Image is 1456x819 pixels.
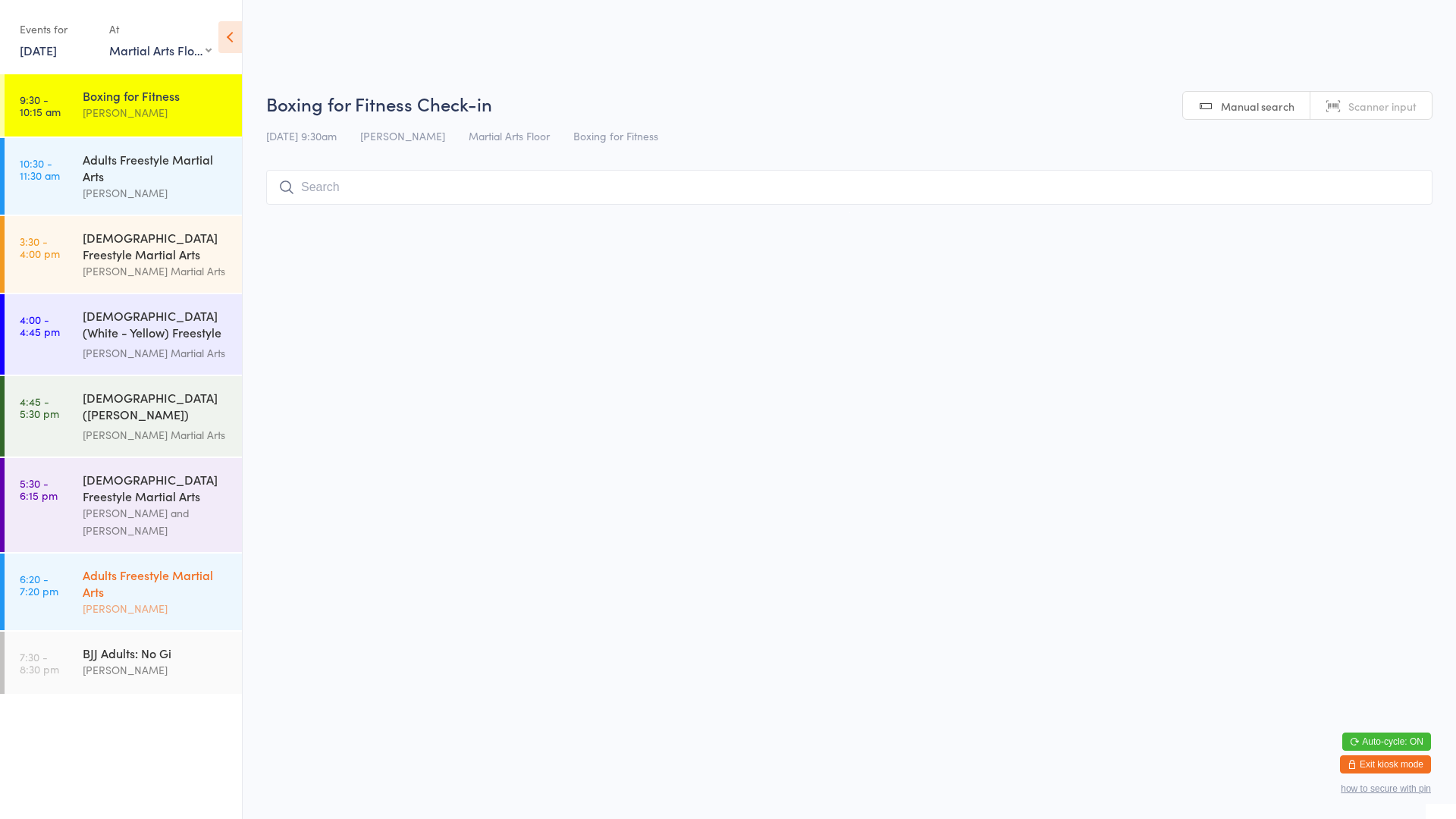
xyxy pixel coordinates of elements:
div: Adults Freestyle Martial Arts [83,151,229,184]
span: Boxing for Fitness [573,128,658,143]
button: how to secure with pin [1341,783,1431,794]
div: At [109,17,212,42]
div: [PERSON_NAME] Martial Arts [83,426,229,444]
span: [PERSON_NAME] [360,128,445,143]
div: [DEMOGRAPHIC_DATA] Freestyle Martial Arts [83,471,229,504]
a: 4:00 -4:45 pm[DEMOGRAPHIC_DATA] (White - Yellow) Freestyle Martial Arts[PERSON_NAME] Martial Arts [5,294,242,375]
h2: Boxing for Fitness Check-in [266,91,1432,116]
a: 7:30 -8:30 pmBJJ Adults: No Gi[PERSON_NAME] [5,632,242,694]
time: 7:30 - 8:30 pm [20,651,59,675]
time: 3:30 - 4:00 pm [20,235,60,259]
div: [DEMOGRAPHIC_DATA] ([PERSON_NAME]) Freestyle Martial Arts [83,389,229,426]
div: BJJ Adults: No Gi [83,645,229,661]
a: 4:45 -5:30 pm[DEMOGRAPHIC_DATA] ([PERSON_NAME]) Freestyle Martial Arts[PERSON_NAME] Martial Arts [5,376,242,457]
div: [PERSON_NAME] Martial Arts [83,344,229,362]
div: Martial Arts Floor [109,42,212,58]
div: Events for [20,17,94,42]
span: Scanner input [1348,99,1417,114]
time: 6:20 - 7:20 pm [20,573,58,597]
div: [PERSON_NAME] and [PERSON_NAME] [83,504,229,539]
div: [PERSON_NAME] [83,184,229,202]
time: 4:00 - 4:45 pm [20,313,60,337]
a: 6:20 -7:20 pmAdults Freestyle Martial Arts[PERSON_NAME] [5,554,242,630]
a: 10:30 -11:30 amAdults Freestyle Martial Arts[PERSON_NAME] [5,138,242,215]
div: [DEMOGRAPHIC_DATA] Freestyle Martial Arts [83,229,229,262]
time: 4:45 - 5:30 pm [20,395,59,419]
span: Manual search [1221,99,1294,114]
div: [DEMOGRAPHIC_DATA] (White - Yellow) Freestyle Martial Arts [83,307,229,344]
button: Auto-cycle: ON [1342,733,1431,751]
button: Exit kiosk mode [1340,755,1431,773]
time: 5:30 - 6:15 pm [20,477,58,501]
input: Search [266,170,1432,205]
time: 10:30 - 11:30 am [20,157,60,181]
a: 5:30 -6:15 pm[DEMOGRAPHIC_DATA] Freestyle Martial Arts[PERSON_NAME] and [PERSON_NAME] [5,458,242,552]
div: [PERSON_NAME] [83,600,229,617]
div: [PERSON_NAME] [83,661,229,679]
a: [DATE] [20,42,57,58]
time: 9:30 - 10:15 am [20,93,61,118]
span: [DATE] 9:30am [266,128,337,143]
div: [PERSON_NAME] [83,104,229,121]
a: 3:30 -4:00 pm[DEMOGRAPHIC_DATA] Freestyle Martial Arts[PERSON_NAME] Martial Arts [5,216,242,293]
div: Boxing for Fitness [83,87,229,104]
div: [PERSON_NAME] Martial Arts [83,262,229,280]
div: Adults Freestyle Martial Arts [83,566,229,600]
span: Martial Arts Floor [469,128,550,143]
a: 9:30 -10:15 amBoxing for Fitness[PERSON_NAME] [5,74,242,136]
